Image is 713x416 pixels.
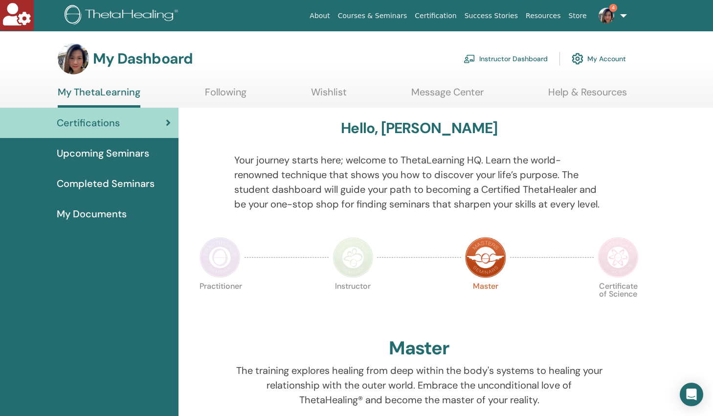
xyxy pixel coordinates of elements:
[200,282,241,324] p: Practitioner
[411,86,484,105] a: Message Center
[464,54,475,63] img: chalkboard-teacher.svg
[572,50,583,67] img: cog.svg
[333,282,374,324] p: Instructor
[65,5,181,27] img: logo.png
[461,7,522,25] a: Success Stories
[334,7,411,25] a: Courses & Seminars
[464,48,548,69] a: Instructor Dashboard
[57,176,155,191] span: Completed Seminars
[599,8,614,23] img: default.jpg
[411,7,460,25] a: Certification
[465,282,506,324] p: Master
[548,86,627,105] a: Help & Resources
[205,86,246,105] a: Following
[341,119,497,137] h3: Hello, [PERSON_NAME]
[565,7,591,25] a: Store
[572,48,626,69] a: My Account
[465,237,506,278] img: Master
[306,7,334,25] a: About
[389,337,449,360] h2: Master
[234,363,604,407] p: The training explores healing from deep within the body's systems to healing your relationship wi...
[58,86,140,108] a: My ThetaLearning
[522,7,565,25] a: Resources
[57,116,120,130] span: Certifications
[609,4,617,12] span: 4
[680,383,703,406] div: Open Intercom Messenger
[598,237,639,278] img: Certificate of Science
[311,86,347,105] a: Wishlist
[57,207,127,221] span: My Documents
[200,237,241,278] img: Practitioner
[93,50,193,68] h3: My Dashboard
[58,43,89,74] img: default.jpg
[234,153,604,211] p: Your journey starts here; welcome to ThetaLearning HQ. Learn the world-renowned technique that sh...
[598,282,639,324] p: Certificate of Science
[333,237,374,278] img: Instructor
[57,146,149,161] span: Upcoming Seminars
